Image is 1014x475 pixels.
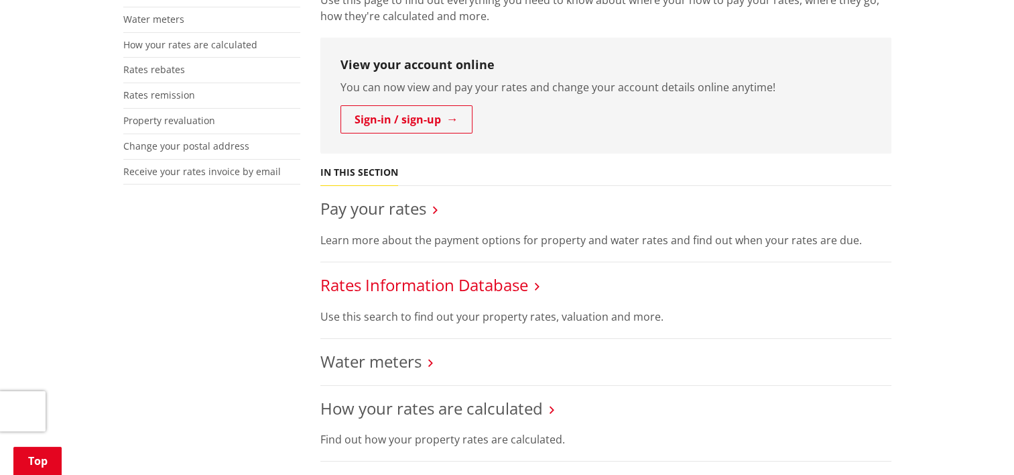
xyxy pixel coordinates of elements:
[320,350,422,372] a: Water meters
[123,89,195,101] a: Rates remission
[123,165,281,178] a: Receive your rates invoice by email
[320,274,528,296] a: Rates Information Database
[952,419,1001,467] iframe: Messenger Launcher
[340,58,871,72] h3: View your account online
[123,140,249,152] a: Change your postal address
[340,79,871,95] p: You can now view and pay your rates and change your account details online anytime!
[123,38,257,51] a: How your rates are calculated
[123,114,215,127] a: Property revaluation
[320,431,891,447] p: Find out how your property rates are calculated.
[320,197,426,219] a: Pay your rates
[340,105,472,134] a: Sign-in / sign-up
[320,397,543,419] a: How your rates are calculated
[320,309,891,325] p: Use this search to find out your property rates, valuation and more.
[123,13,184,25] a: Water meters
[320,232,891,248] p: Learn more about the payment options for property and water rates and find out when your rates ar...
[13,447,62,475] a: Top
[123,63,185,76] a: Rates rebates
[320,167,398,178] h5: In this section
